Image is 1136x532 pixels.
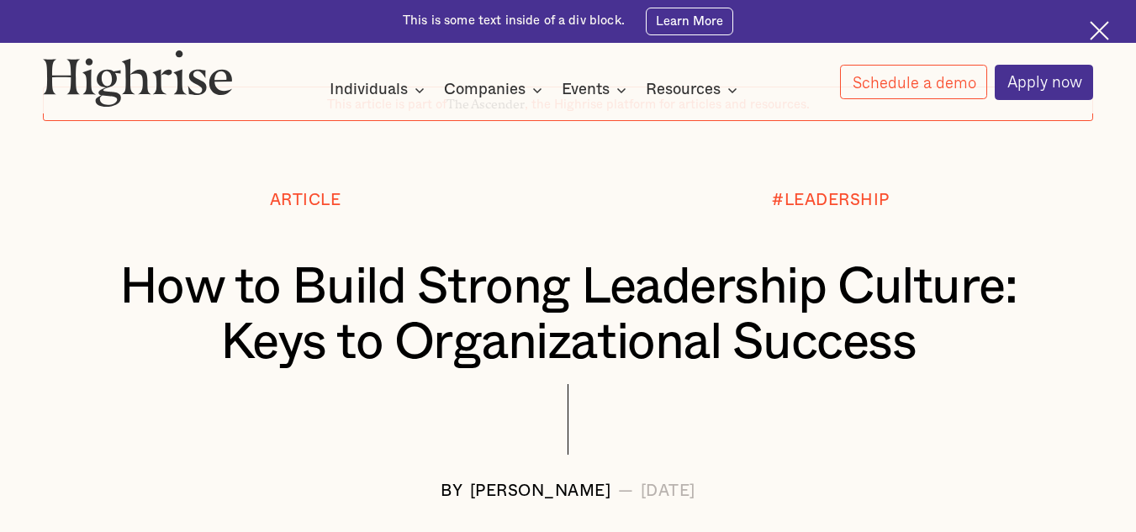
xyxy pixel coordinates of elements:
div: This is some text inside of a div block. [403,13,625,29]
img: Cross icon [1090,21,1109,40]
div: Events [562,80,631,100]
div: — [618,483,634,501]
div: Individuals [330,80,408,100]
div: BY [441,483,462,501]
div: [DATE] [641,483,695,501]
div: Article [270,192,341,210]
div: Individuals [330,80,430,100]
div: Resources [646,80,721,100]
div: Events [562,80,610,100]
h1: How to Build Strong Leadership Culture: Keys to Organizational Success [87,260,1050,371]
div: Resources [646,80,742,100]
a: Learn More [646,8,733,35]
div: Companies [444,80,526,100]
a: Schedule a demo [840,65,988,99]
div: [PERSON_NAME] [470,483,611,501]
img: Highrise logo [43,50,233,107]
a: Apply now [995,65,1094,100]
div: #LEADERSHIP [772,192,890,210]
div: Companies [444,80,547,100]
